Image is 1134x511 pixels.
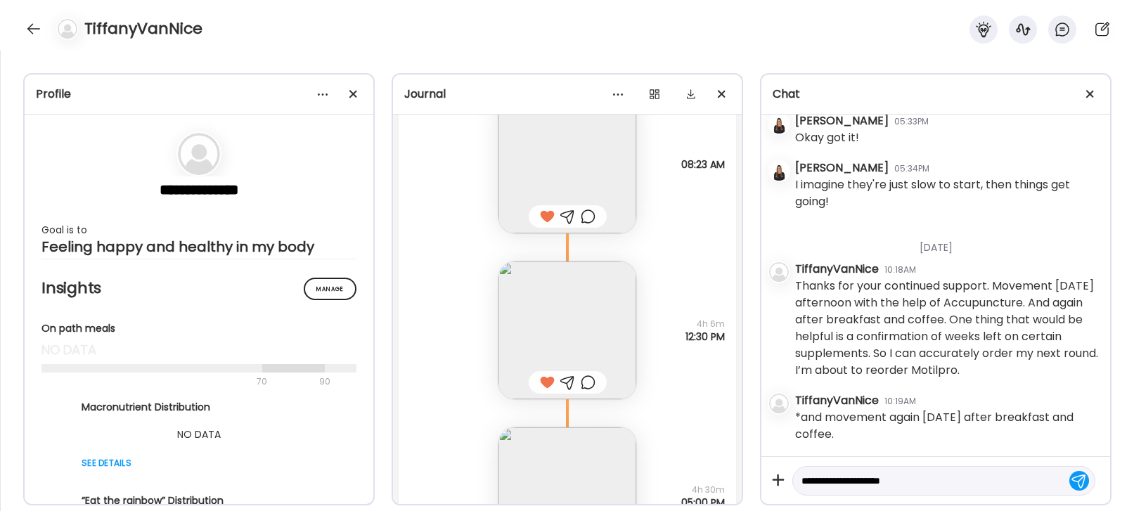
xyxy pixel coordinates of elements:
[681,496,725,509] span: 05:00 PM
[304,278,356,300] div: Manage
[795,224,1099,261] div: [DATE]
[795,409,1099,443] div: *and movement again [DATE] after breakfast and coffee.
[884,395,916,408] div: 10:19AM
[884,264,916,276] div: 10:18AM
[685,330,725,343] span: 12:30 PM
[82,400,316,415] div: Macronutrient Distribution
[894,115,929,128] div: 05:33PM
[41,342,356,358] div: no data
[58,19,77,39] img: bg-avatar-default.svg
[41,373,315,390] div: 70
[769,161,789,181] img: avatars%2Fkjfl9jNWPhc7eEuw3FeZ2kxtUMH3
[681,158,725,171] span: 08:23 AM
[795,160,889,176] div: [PERSON_NAME]
[498,261,636,399] img: images%2FZgJF31Rd8kYhOjF2sNOrWQwp2zj1%2FgOEUWWcQ77RaWP3Qmju0%2F7UPkngko0IOFEUdYIoDY_240
[82,426,316,443] div: NO DATA
[773,86,1099,103] div: Chat
[769,262,789,282] img: bg-avatar-default.svg
[41,278,356,299] h2: Insights
[318,373,332,390] div: 90
[795,261,879,278] div: TiffanyVanNice
[681,484,725,496] span: 4h 30m
[795,278,1099,379] div: Thanks for your continued support. Movement [DATE] afternoon with the help of Accupuncture. And a...
[41,221,356,238] div: Goal is to
[795,176,1099,210] div: I imagine they're just slow to start, then things get going!
[84,18,202,40] h4: TiffanyVanNice
[178,133,220,175] img: bg-avatar-default.svg
[894,162,929,175] div: 05:34PM
[36,86,362,103] div: Profile
[685,318,725,330] span: 4h 6m
[498,96,636,233] img: images%2FZgJF31Rd8kYhOjF2sNOrWQwp2zj1%2FdsBo29vUzmIDWMyn1Lzf%2Fw1uc4DHML7tfBBTbLG5m_240
[795,129,859,146] div: Okay got it!
[41,238,356,255] div: Feeling happy and healthy in my body
[769,114,789,134] img: avatars%2Fkjfl9jNWPhc7eEuw3FeZ2kxtUMH3
[769,394,789,413] img: bg-avatar-default.svg
[41,321,356,336] div: On path meals
[404,86,730,103] div: Journal
[795,112,889,129] div: [PERSON_NAME]
[82,493,316,508] div: “Eat the rainbow” Distribution
[795,392,879,409] div: TiffanyVanNice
